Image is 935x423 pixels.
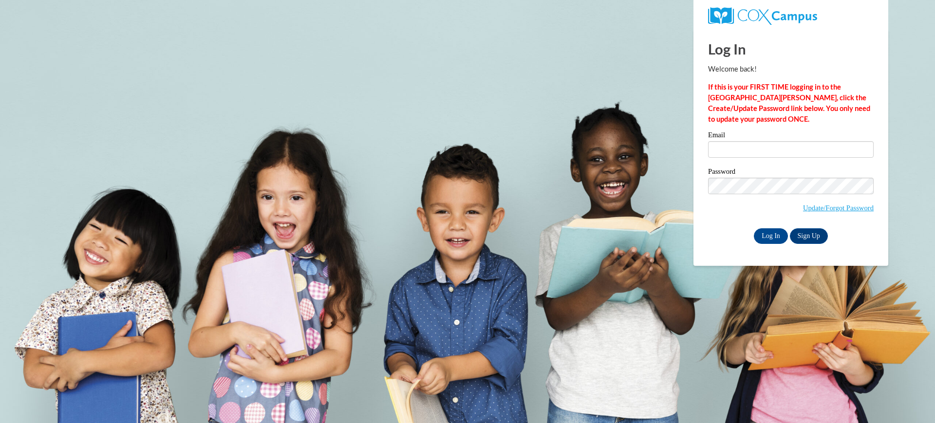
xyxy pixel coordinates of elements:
a: Update/Forgot Password [803,204,874,212]
a: Sign Up [790,228,828,244]
label: Email [708,131,874,141]
strong: If this is your FIRST TIME logging in to the [GEOGRAPHIC_DATA][PERSON_NAME], click the Create/Upd... [708,83,870,123]
p: Welcome back! [708,64,874,74]
input: Log In [754,228,788,244]
h1: Log In [708,39,874,59]
a: COX Campus [708,7,874,25]
label: Password [708,168,874,178]
img: COX Campus [708,7,817,25]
